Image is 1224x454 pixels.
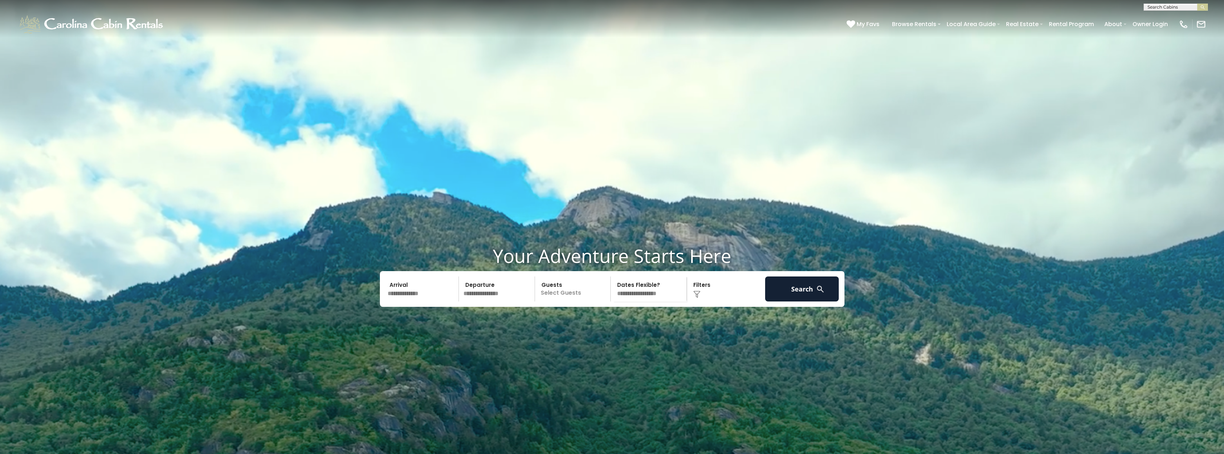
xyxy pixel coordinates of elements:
p: Select Guests [537,276,611,301]
a: Owner Login [1129,18,1171,30]
span: My Favs [857,20,879,29]
img: White-1-1-2.png [18,14,166,35]
img: search-regular-white.png [816,285,825,294]
a: Browse Rentals [888,18,940,30]
img: phone-regular-white.png [1179,19,1189,29]
button: Search [765,276,839,301]
a: Local Area Guide [943,18,999,30]
a: My Favs [847,20,881,29]
img: mail-regular-white.png [1196,19,1206,29]
img: filter--v1.png [693,291,700,298]
a: About [1101,18,1126,30]
a: Real Estate [1002,18,1042,30]
h1: Your Adventure Starts Here [5,245,1219,267]
a: Rental Program [1045,18,1097,30]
